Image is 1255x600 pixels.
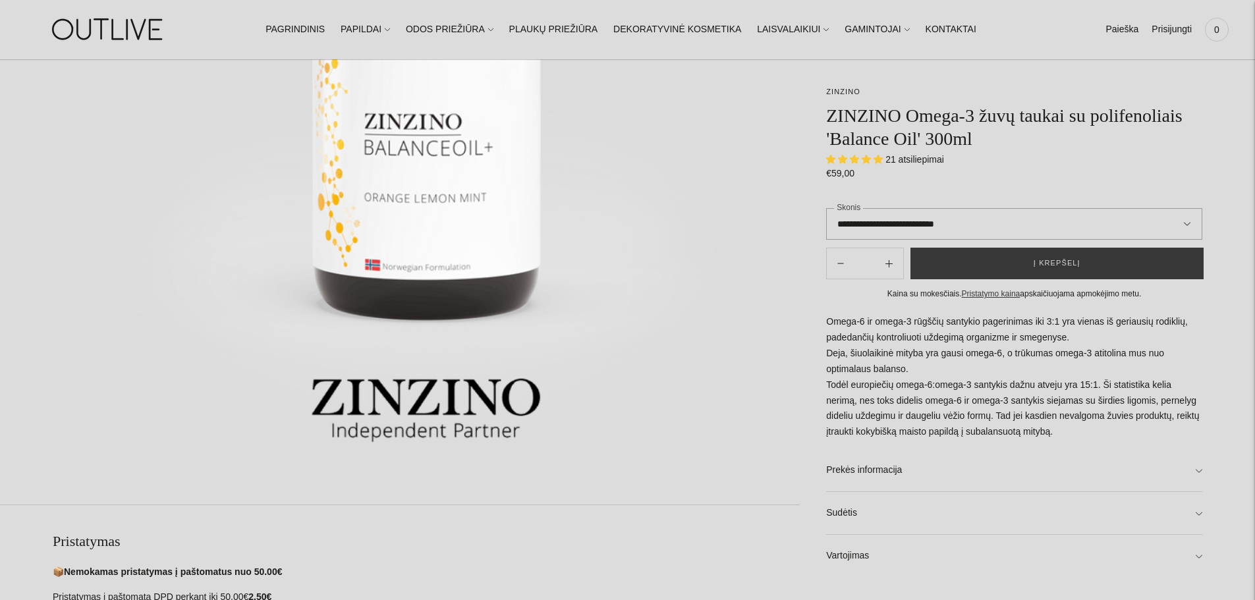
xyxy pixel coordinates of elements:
[1208,20,1226,39] span: 0
[826,168,854,178] span: €59,00
[509,15,598,44] a: PLAUKŲ PRIEŽIŪRA
[1034,257,1080,270] span: Į krepšelį
[826,449,1202,491] a: Prekės informacija
[265,15,325,44] a: PAGRINDINIS
[845,15,909,44] a: GAMINTOJAI
[1152,15,1192,44] a: Prisijungti
[826,104,1202,150] h1: ZINZINO Omega-3 žuvų taukai su polifenoliais 'Balance Oil' 300ml
[341,15,390,44] a: PAPILDAI
[875,248,903,279] button: Subtract product quantity
[1105,15,1138,44] a: Paieška
[613,15,741,44] a: DEKORATYVINĖ KOSMETIKA
[757,15,829,44] a: LAISVALAIKIUI
[406,15,493,44] a: ODOS PRIEŽIŪRA
[826,535,1202,577] a: Vartojimas
[826,88,860,95] a: ZINZINO
[826,287,1202,301] div: Kaina su mokesčiais. apskaičiuojama apmokėjimo metu.
[827,248,854,279] button: Add product quantity
[26,7,191,52] img: OUTLIVE
[53,532,800,551] h2: Pristatymas
[1205,15,1229,44] a: 0
[854,254,874,273] input: Product quantity
[826,492,1202,534] a: Sudėtis
[826,314,1202,441] p: Omega-6 ir omega-3 rūgščių santykio pagerinimas iki 3:1 yra vienas iš geriausių rodiklių, padedan...
[53,564,800,580] p: 📦
[926,15,976,44] a: KONTAKTAI
[910,248,1204,279] button: Į krepšelį
[885,154,944,165] span: 21 atsiliepimai
[962,289,1020,298] a: Pristatymo kaina
[826,154,885,165] span: 4.76 stars
[64,566,282,577] strong: Nemokamas pristatymas į paštomatus nuo 50.00€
